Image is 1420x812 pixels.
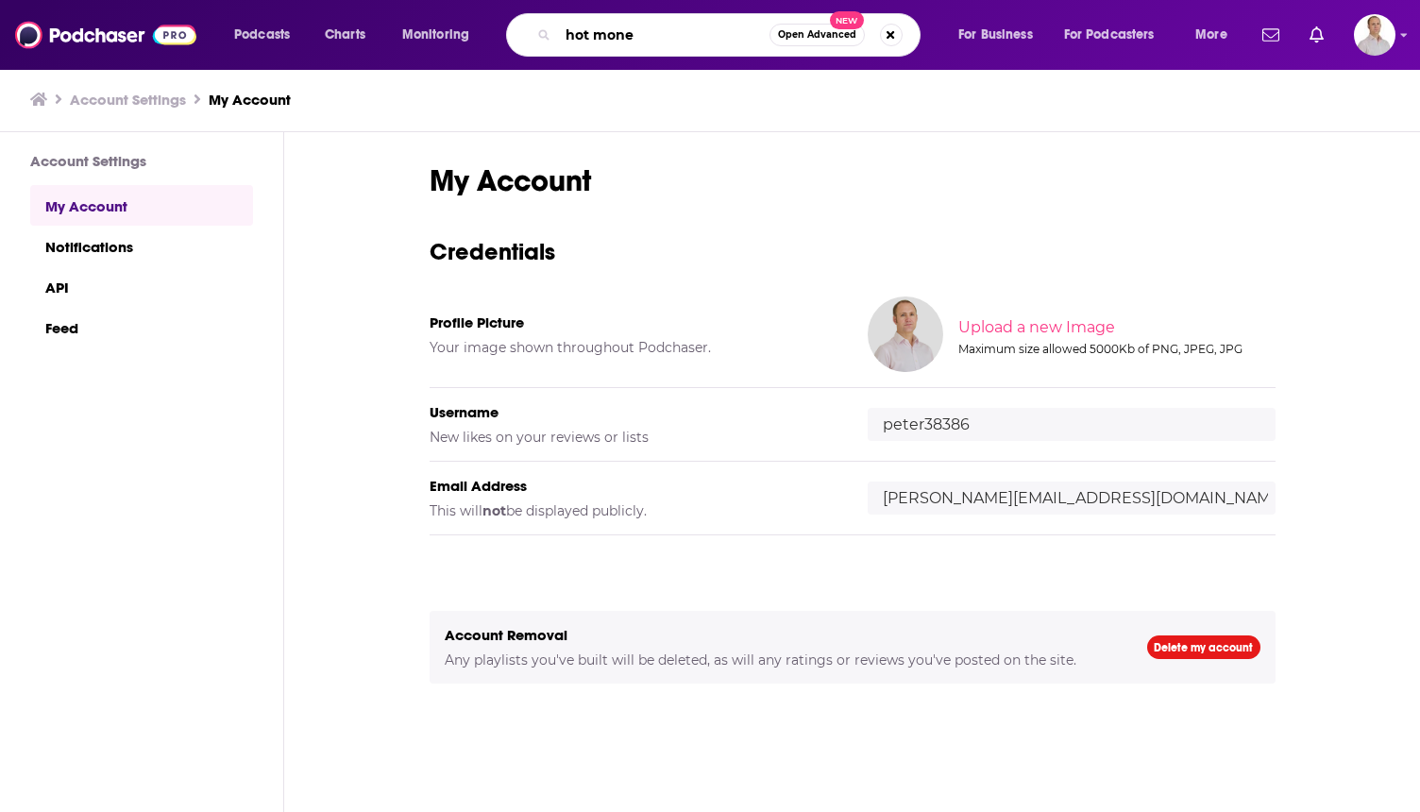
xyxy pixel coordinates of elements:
input: username [868,408,1276,441]
div: Search podcasts, credits, & more... [524,13,938,57]
a: Charts [313,20,377,50]
span: Monitoring [402,22,469,48]
b: not [482,502,506,519]
button: open menu [221,20,314,50]
a: Delete my account [1147,635,1260,659]
span: For Podcasters [1064,22,1155,48]
span: More [1195,22,1227,48]
a: API [30,266,253,307]
h5: Account Removal [445,626,1117,644]
span: For Business [958,22,1033,48]
span: Logged in as peter38386 [1354,14,1395,56]
button: open menu [1052,20,1182,50]
h5: Profile Picture [430,313,837,331]
img: User Profile [1354,14,1395,56]
a: Account Settings [70,91,186,109]
a: Feed [30,307,253,347]
img: Your profile image [868,296,943,372]
h3: Credentials [430,237,1276,266]
span: Podcasts [234,22,290,48]
span: Charts [325,22,365,48]
a: My Account [30,185,253,226]
h3: Account Settings [30,152,253,170]
span: New [830,11,864,29]
h5: This will be displayed publicly. [430,502,837,519]
a: Show notifications dropdown [1302,19,1331,51]
button: Open AdvancedNew [769,24,865,46]
div: Maximum size allowed 5000Kb of PNG, JPEG, JPG [958,342,1272,356]
span: Open Advanced [778,30,856,40]
h5: New likes on your reviews or lists [430,429,837,446]
a: Show notifications dropdown [1255,19,1287,51]
button: Show profile menu [1354,14,1395,56]
h5: Your image shown throughout Podchaser. [430,339,837,356]
h5: Username [430,403,837,421]
button: open menu [945,20,1057,50]
img: Podchaser - Follow, Share and Rate Podcasts [15,17,196,53]
input: Search podcasts, credits, & more... [558,20,769,50]
h1: My Account [430,162,1276,199]
a: My Account [209,91,291,109]
input: email [868,482,1276,515]
button: open menu [1182,20,1251,50]
a: Notifications [30,226,253,266]
h5: Any playlists you've built will be deleted, as will any ratings or reviews you've posted on the s... [445,651,1117,668]
h5: Email Address [430,477,837,495]
button: open menu [389,20,494,50]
